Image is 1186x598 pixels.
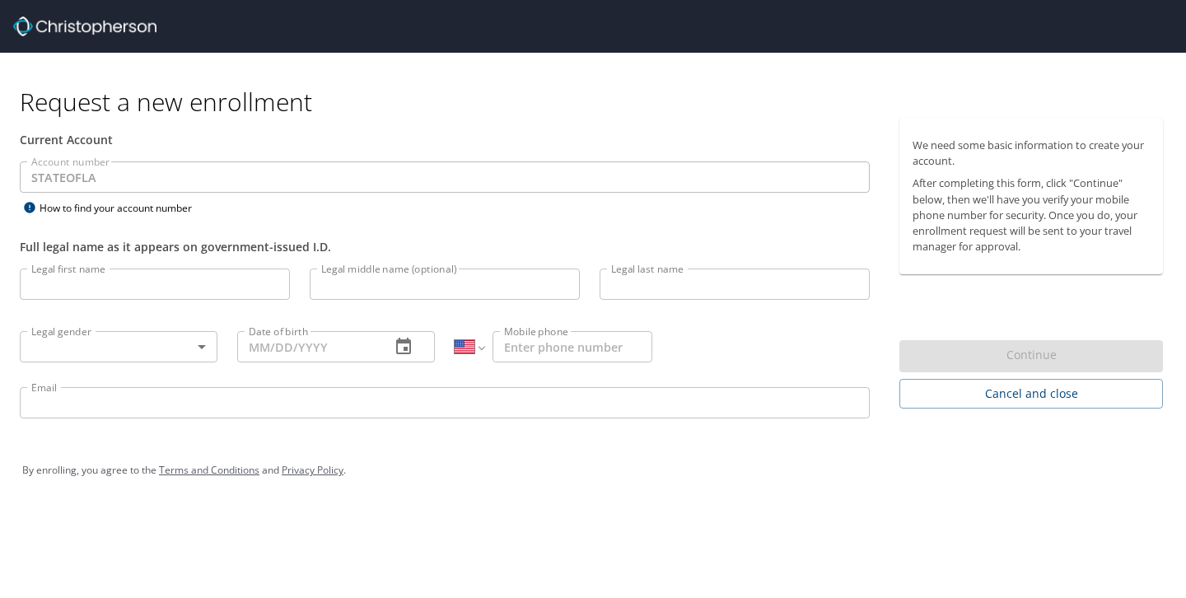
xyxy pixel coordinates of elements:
a: Privacy Policy [282,463,343,477]
span: Cancel and close [913,384,1150,404]
div: By enrolling, you agree to the and . [22,450,1164,491]
p: After completing this form, click "Continue" below, then we'll have you verify your mobile phone ... [913,175,1150,255]
button: Cancel and close [899,379,1163,409]
p: We need some basic information to create your account. [913,138,1150,169]
div: ​ [20,331,217,362]
img: cbt logo [13,16,156,36]
div: Full legal name as it appears on government-issued I.D. [20,238,870,255]
input: MM/DD/YYYY [237,331,377,362]
div: How to find your account number [20,198,226,218]
input: Enter phone number [493,331,652,362]
div: Current Account [20,131,870,148]
a: Terms and Conditions [159,463,259,477]
h1: Request a new enrollment [20,86,1176,118]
